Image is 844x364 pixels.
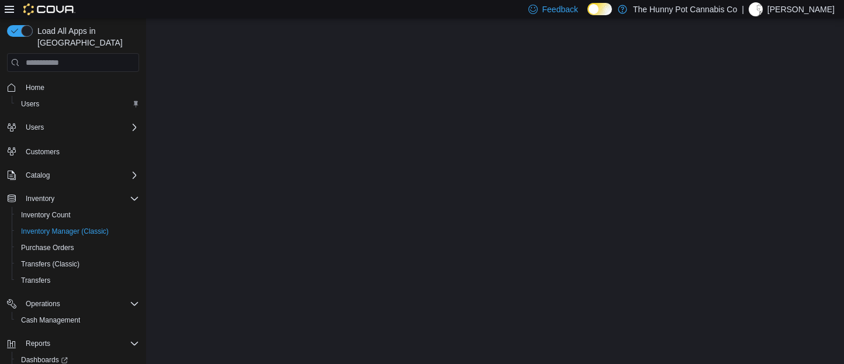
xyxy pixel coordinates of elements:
span: Home [26,83,44,92]
button: Purchase Orders [12,240,144,256]
span: Reports [21,337,139,351]
a: Users [16,97,44,111]
button: Users [12,96,144,112]
button: Home [2,79,144,96]
span: Customers [26,147,60,157]
button: Users [2,119,144,136]
span: Users [26,123,44,132]
a: Transfers (Classic) [16,257,84,271]
p: The Hunny Pot Cannabis Co [633,2,737,16]
span: Users [21,120,139,134]
a: Inventory Manager (Classic) [16,224,113,238]
span: Inventory [26,194,54,203]
span: Load All Apps in [GEOGRAPHIC_DATA] [33,25,139,48]
button: Catalog [21,168,54,182]
a: Purchase Orders [16,241,79,255]
button: Operations [21,297,65,311]
button: Reports [21,337,55,351]
span: Purchase Orders [16,241,139,255]
span: Cash Management [16,313,139,327]
button: Reports [2,335,144,352]
span: Purchase Orders [21,243,74,252]
span: Users [16,97,139,111]
span: Catalog [26,171,50,180]
button: Inventory [21,192,59,206]
span: Users [21,99,39,109]
span: Transfers [16,273,139,287]
button: Customers [2,143,144,160]
p: | [742,2,744,16]
span: Feedback [542,4,578,15]
a: Customers [21,145,64,159]
button: Transfers [12,272,144,289]
div: Marcus Lautenbach [749,2,763,16]
span: Transfers (Classic) [16,257,139,271]
span: Inventory Manager (Classic) [21,227,109,236]
span: Operations [26,299,60,308]
span: Inventory [21,192,139,206]
p: [PERSON_NAME] [767,2,835,16]
span: Transfers [21,276,50,285]
a: Cash Management [16,313,85,327]
a: Home [21,81,49,95]
button: Users [21,120,49,134]
span: Inventory Manager (Classic) [16,224,139,238]
button: Inventory [2,190,144,207]
span: Catalog [21,168,139,182]
span: Customers [21,144,139,158]
img: Cova [23,4,75,15]
button: Inventory Count [12,207,144,223]
a: Inventory Count [16,208,75,222]
span: Operations [21,297,139,311]
span: Cash Management [21,316,80,325]
button: Inventory Manager (Classic) [12,223,144,240]
span: Transfers (Classic) [21,259,79,269]
button: Catalog [2,167,144,183]
button: Cash Management [12,312,144,328]
button: Transfers (Classic) [12,256,144,272]
input: Dark Mode [587,3,612,15]
button: Operations [2,296,144,312]
span: Home [21,80,139,95]
span: Inventory Count [21,210,71,220]
span: Inventory Count [16,208,139,222]
span: Reports [26,339,50,348]
a: Transfers [16,273,55,287]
